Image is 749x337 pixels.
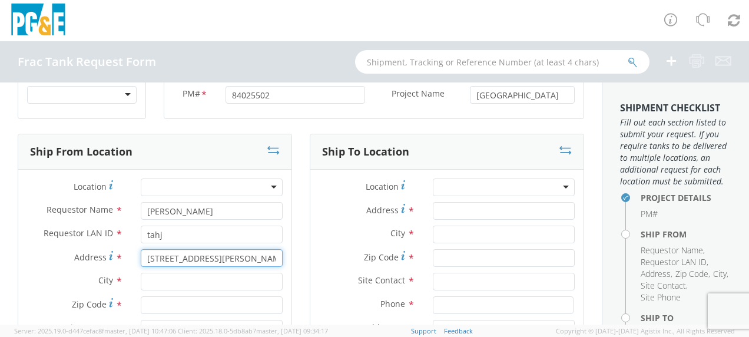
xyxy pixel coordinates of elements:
span: Requestor LAN ID [44,227,113,239]
span: Requestor Name [47,204,113,215]
h4: Frac Tank Request Form [18,55,156,68]
span: Location [74,181,107,192]
span: Server: 2025.19.0-d447cefac8f [14,326,176,335]
span: City [390,227,405,239]
a: Feedback [444,326,473,335]
span: PM# [183,88,200,101]
span: Address [641,268,671,279]
a: Support [411,326,436,335]
h3: Shipment Checklist [620,103,731,114]
img: pge-logo-06675f144f4cfa6a6814.png [9,4,68,38]
span: Site Contact [641,280,686,291]
span: Project Name [392,88,445,101]
li: , [713,268,728,280]
h4: Project Details [641,193,731,202]
h3: Ship From Location [30,146,132,158]
span: Client: 2025.18.0-5db8ab7 [178,326,328,335]
span: Zip Code [364,252,399,263]
li: , [641,268,672,280]
li: , [641,256,708,268]
span: Fill out each section listed to submit your request. If you require tanks to be delivered to mult... [620,117,731,187]
span: PM# [641,208,658,219]
h4: Ship To [641,313,731,322]
li: , [641,280,688,292]
span: Zip Code [72,299,107,310]
span: City [98,275,113,286]
li: , [675,268,710,280]
h3: Ship To Location [322,146,409,158]
span: Address [74,252,107,263]
span: Zip Code [675,268,708,279]
span: master, [DATE] 09:34:17 [256,326,328,335]
span: Address [366,204,399,216]
span: Copyright © [DATE]-[DATE] Agistix Inc., All Rights Reserved [556,326,735,336]
span: Location [366,181,399,192]
span: City [713,268,727,279]
li: , [641,245,705,256]
span: Phone [380,298,405,309]
span: Add Notes [364,322,405,333]
span: Requestor Name [641,245,703,256]
span: Site Contact [66,322,113,333]
input: Shipment, Tracking or Reference Number (at least 4 chars) [355,50,649,74]
span: Site Phone [641,292,681,303]
span: Site Contact [358,275,405,286]
h4: Ship From [641,230,731,239]
span: Requestor LAN ID [641,256,707,267]
span: master, [DATE] 10:47:06 [104,326,176,335]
